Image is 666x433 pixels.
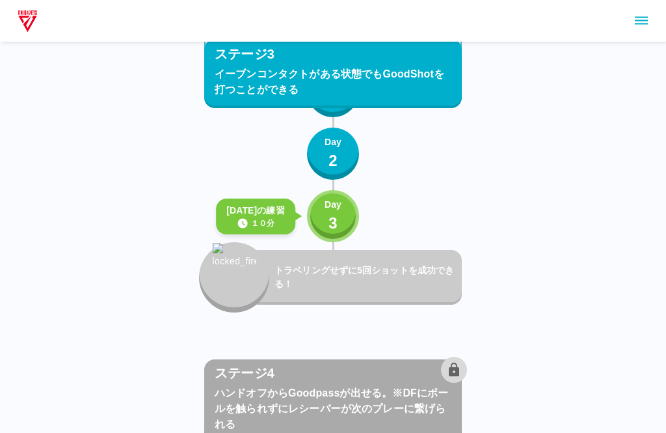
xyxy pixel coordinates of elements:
button: Day3 [307,190,359,242]
p: Day [325,135,341,149]
p: １０分 [251,217,274,229]
button: sidemenu [630,10,652,32]
p: [DATE]の練習 [226,204,285,217]
p: Day [325,198,341,212]
p: ステージ4 [215,363,274,383]
button: locked_fire_icon [199,242,269,313]
img: dummy [16,8,40,34]
p: ハンドオフからGoodpassが出せる。※DFにボールを触られずにレシーバーが次のプレーに繋げられる [215,385,451,432]
p: 3 [328,212,338,235]
p: ステージ3 [215,44,274,64]
button: Day2 [307,128,359,180]
p: 2 [328,149,338,173]
p: イーブンコンタクトがある状態でもGoodShotを打つことができる [215,66,451,98]
p: トラベリングせずに5回ショットを成功できる！ [274,264,457,291]
img: locked_fire_icon [213,243,256,296]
